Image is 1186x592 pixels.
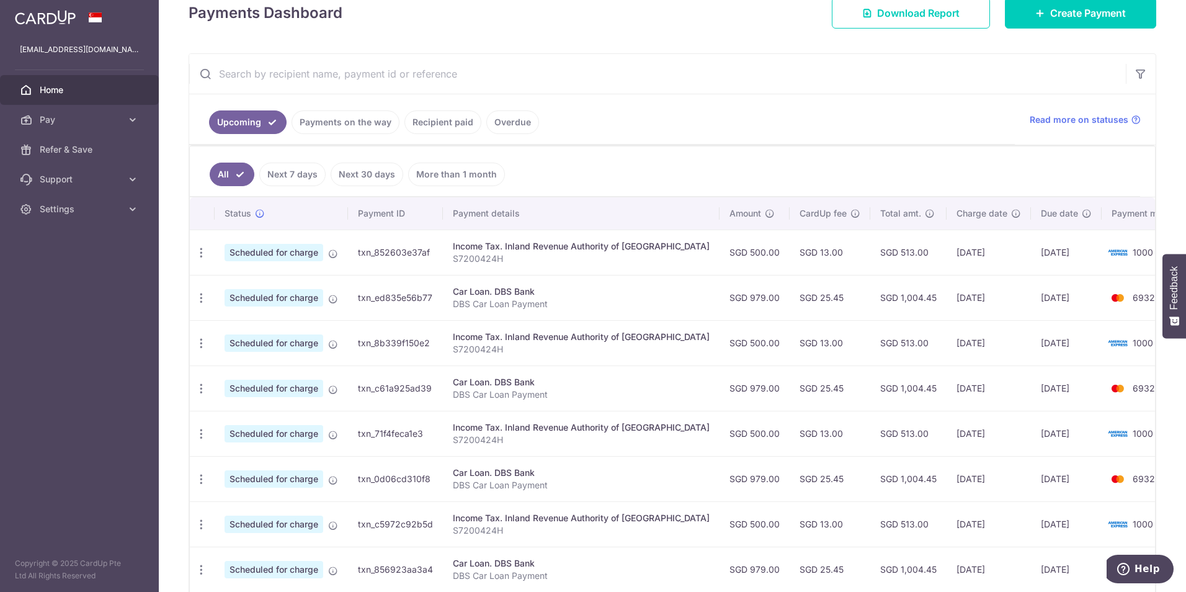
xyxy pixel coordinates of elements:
[870,320,947,366] td: SGD 513.00
[453,524,710,537] p: S7200424H
[1031,275,1102,320] td: [DATE]
[1105,562,1130,577] img: Bank Card
[453,421,710,434] div: Income Tax. Inland Revenue Authority of [GEOGRAPHIC_DATA]
[790,456,870,501] td: SGD 25.45
[1050,6,1126,20] span: Create Payment
[790,275,870,320] td: SGD 25.45
[453,388,710,401] p: DBS Car Loan Payment
[453,512,710,524] div: Income Tax. Inland Revenue Authority of [GEOGRAPHIC_DATA]
[348,411,443,456] td: txn_71f4feca1e3
[225,561,323,578] span: Scheduled for charge
[1107,555,1174,586] iframe: Opens a widget where you can find more information
[348,320,443,366] td: txn_8b339f150e2
[870,411,947,456] td: SGD 513.00
[877,6,960,20] span: Download Report
[720,547,790,592] td: SGD 979.00
[1031,230,1102,275] td: [DATE]
[453,331,710,343] div: Income Tax. Inland Revenue Authority of [GEOGRAPHIC_DATA]
[15,10,76,25] img: CardUp
[453,434,710,446] p: S7200424H
[1031,456,1102,501] td: [DATE]
[189,54,1126,94] input: Search by recipient name, payment id or reference
[1133,338,1153,348] span: 1000
[225,516,323,533] span: Scheduled for charge
[210,163,254,186] a: All
[720,230,790,275] td: SGD 500.00
[1105,472,1130,487] img: Bank Card
[870,501,947,547] td: SGD 513.00
[800,207,847,220] span: CardUp fee
[720,456,790,501] td: SGD 979.00
[453,467,710,479] div: Car Loan. DBS Bank
[453,285,710,298] div: Car Loan. DBS Bank
[790,501,870,547] td: SGD 13.00
[790,547,870,592] td: SGD 25.45
[720,501,790,547] td: SGD 500.00
[225,334,323,352] span: Scheduled for charge
[947,366,1031,411] td: [DATE]
[189,2,342,24] h4: Payments Dashboard
[453,479,710,491] p: DBS Car Loan Payment
[1133,292,1155,303] span: 6932
[225,470,323,488] span: Scheduled for charge
[720,275,790,320] td: SGD 979.00
[453,343,710,356] p: S7200424H
[348,230,443,275] td: txn_852603e37af
[1133,473,1155,484] span: 6932
[453,557,710,570] div: Car Loan. DBS Bank
[331,163,403,186] a: Next 30 days
[870,456,947,501] td: SGD 1,004.45
[453,298,710,310] p: DBS Car Loan Payment
[1031,366,1102,411] td: [DATE]
[956,207,1007,220] span: Charge date
[225,380,323,397] span: Scheduled for charge
[453,253,710,265] p: S7200424H
[453,240,710,253] div: Income Tax. Inland Revenue Authority of [GEOGRAPHIC_DATA]
[443,197,720,230] th: Payment details
[40,203,122,215] span: Settings
[404,110,481,134] a: Recipient paid
[348,197,443,230] th: Payment ID
[947,320,1031,366] td: [DATE]
[729,207,761,220] span: Amount
[209,110,287,134] a: Upcoming
[870,366,947,411] td: SGD 1,004.45
[1031,320,1102,366] td: [DATE]
[1031,547,1102,592] td: [DATE]
[947,275,1031,320] td: [DATE]
[1031,501,1102,547] td: [DATE]
[348,501,443,547] td: txn_c5972c92b5d
[720,366,790,411] td: SGD 979.00
[1133,519,1153,529] span: 1000
[20,43,139,56] p: [EMAIL_ADDRESS][DOMAIN_NAME]
[40,114,122,126] span: Pay
[1105,426,1130,441] img: Bank Card
[40,143,122,156] span: Refer & Save
[1169,266,1180,310] span: Feedback
[947,456,1031,501] td: [DATE]
[225,289,323,307] span: Scheduled for charge
[225,207,251,220] span: Status
[1030,114,1141,126] a: Read more on statuses
[40,173,122,186] span: Support
[1162,254,1186,338] button: Feedback - Show survey
[1030,114,1128,126] span: Read more on statuses
[947,411,1031,456] td: [DATE]
[947,230,1031,275] td: [DATE]
[1133,428,1153,439] span: 1000
[292,110,399,134] a: Payments on the way
[870,275,947,320] td: SGD 1,004.45
[870,547,947,592] td: SGD 1,004.45
[225,425,323,442] span: Scheduled for charge
[1105,290,1130,305] img: Bank Card
[790,230,870,275] td: SGD 13.00
[1105,245,1130,260] img: Bank Card
[880,207,921,220] span: Total amt.
[348,275,443,320] td: txn_ed835e56b77
[348,456,443,501] td: txn_0d06cd310f8
[720,411,790,456] td: SGD 500.00
[259,163,326,186] a: Next 7 days
[947,547,1031,592] td: [DATE]
[453,570,710,582] p: DBS Car Loan Payment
